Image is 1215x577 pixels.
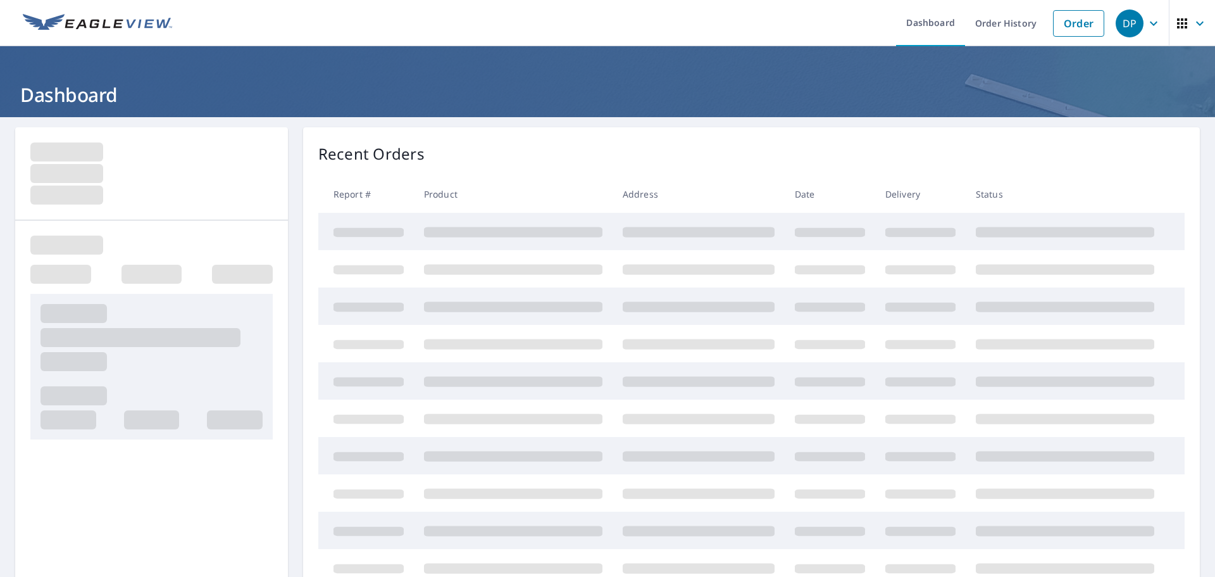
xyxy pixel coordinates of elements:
[414,175,613,213] th: Product
[1053,10,1104,37] a: Order
[23,14,172,33] img: EV Logo
[875,175,966,213] th: Delivery
[966,175,1164,213] th: Status
[15,82,1200,108] h1: Dashboard
[318,175,414,213] th: Report #
[613,175,785,213] th: Address
[1116,10,1143,37] div: DP
[785,175,875,213] th: Date
[318,143,425,165] p: Recent Orders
